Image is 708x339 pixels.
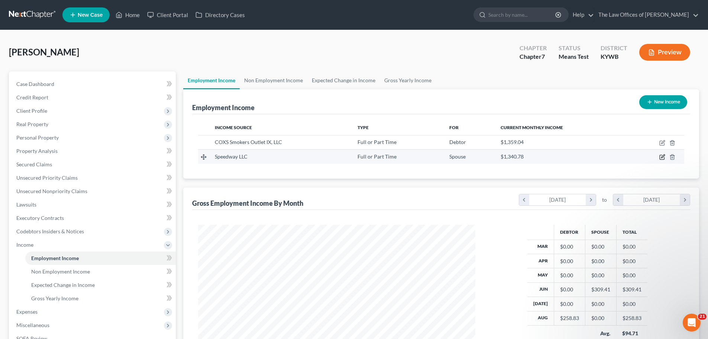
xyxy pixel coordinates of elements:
a: Credit Report [10,91,176,104]
div: KYWB [601,52,627,61]
span: Property Analysis [16,148,58,154]
div: Amendments [15,179,125,187]
span: Miscellaneous [16,322,49,328]
th: Apr [527,254,554,268]
div: $0.00 [560,300,579,308]
div: [DATE] [529,194,586,205]
th: May [527,268,554,282]
a: Non Employment Income [25,265,176,278]
img: Profile image for James [87,12,102,27]
a: Client Portal [143,8,192,22]
div: $0.00 [560,272,579,279]
span: to [602,196,607,204]
a: Directory Cases [192,8,249,22]
a: Lawsuits [10,198,176,211]
img: Profile image for Emma [73,12,88,27]
div: Send us a message [15,94,124,102]
i: chevron_right [680,194,690,205]
div: Status [559,44,589,52]
a: Unsecured Nonpriority Claims [10,185,176,198]
a: Expected Change in Income [25,278,176,292]
th: Jun [527,282,554,297]
span: Client Profile [16,108,47,114]
span: Personal Property [16,134,59,141]
div: $94.71 [622,330,641,337]
span: Expected Change in Income [31,282,95,288]
div: Close [128,12,141,25]
td: $0.00 [616,268,647,282]
span: Employment Income [31,255,79,261]
div: [DATE] [623,194,680,205]
div: We typically reply in a few hours [15,102,124,109]
div: Chapter [520,44,547,52]
div: $309.41 [591,286,610,293]
span: Messages [62,251,87,256]
div: Statement of Financial Affairs - Payments Made in the Last 90 days [15,157,125,173]
span: Debtor [449,139,466,145]
a: Home [112,8,143,22]
div: $0.00 [591,258,610,265]
span: Help [118,251,130,256]
div: District [601,44,627,52]
div: Statement of Financial Affairs - Promise to Help Pay Creditors [15,193,125,208]
div: Statement of Financial Affairs - Promise to Help Pay Creditors [11,190,138,211]
div: $258.83 [560,314,579,322]
a: Executory Contracts [10,211,176,225]
th: Aug [527,311,554,325]
span: Speedway LLC [215,153,248,160]
a: Case Dashboard [10,77,176,91]
td: $0.00 [616,240,647,254]
div: Gross Employment Income By Month [192,199,303,208]
span: Secured Claims [16,161,52,167]
div: $0.00 [560,286,579,293]
td: $309.41 [616,282,647,297]
input: Search by name... [488,8,556,22]
span: Credit Report [16,94,48,100]
a: Employment Income [25,252,176,265]
button: New Income [639,95,687,109]
span: Executory Contracts [16,215,64,221]
a: Expected Change in Income [307,71,380,89]
button: Messages [49,232,99,262]
a: Gross Yearly Income [25,292,176,305]
span: Unsecured Priority Claims [16,175,78,181]
a: The Law Offices of [PERSON_NAME] [595,8,699,22]
span: $1,340.78 [501,153,524,160]
span: For [449,125,459,130]
span: Search for help [15,127,60,134]
span: 7 [541,53,545,60]
p: How can we help? [15,65,134,78]
span: Current Monthly Income [501,125,563,130]
span: [PERSON_NAME] [9,47,79,57]
button: Search for help [11,123,138,138]
i: chevron_right [586,194,596,205]
span: Full or Part Time [358,139,397,145]
a: Secured Claims [10,158,176,171]
div: Attorney's Disclosure of Compensation [11,141,138,154]
img: logo [15,17,58,23]
a: Unsecured Priority Claims [10,171,176,185]
span: Real Property [16,121,48,127]
th: [DATE] [527,297,554,311]
button: Preview [639,44,690,61]
span: Lawsuits [16,201,36,208]
td: $258.83 [616,311,647,325]
a: Gross Yearly Income [380,71,436,89]
span: $1,359.04 [501,139,524,145]
div: Send us a messageWe typically reply in a few hours [7,87,141,116]
p: Hi there! [15,53,134,65]
span: Gross Yearly Income [31,295,78,301]
span: COXS Smokers Outlet IX, LLC [215,139,282,145]
span: Income Source [215,125,252,130]
div: Means Test [559,52,589,61]
span: Home [16,251,33,256]
a: Help [569,8,594,22]
iframe: Intercom live chat [683,314,701,332]
i: chevron_left [613,194,623,205]
th: Spouse [585,225,616,240]
div: $0.00 [591,300,610,308]
span: Full or Part Time [358,153,397,160]
i: chevron_left [519,194,529,205]
span: New Case [78,12,103,18]
span: Unsecured Nonpriority Claims [16,188,87,194]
